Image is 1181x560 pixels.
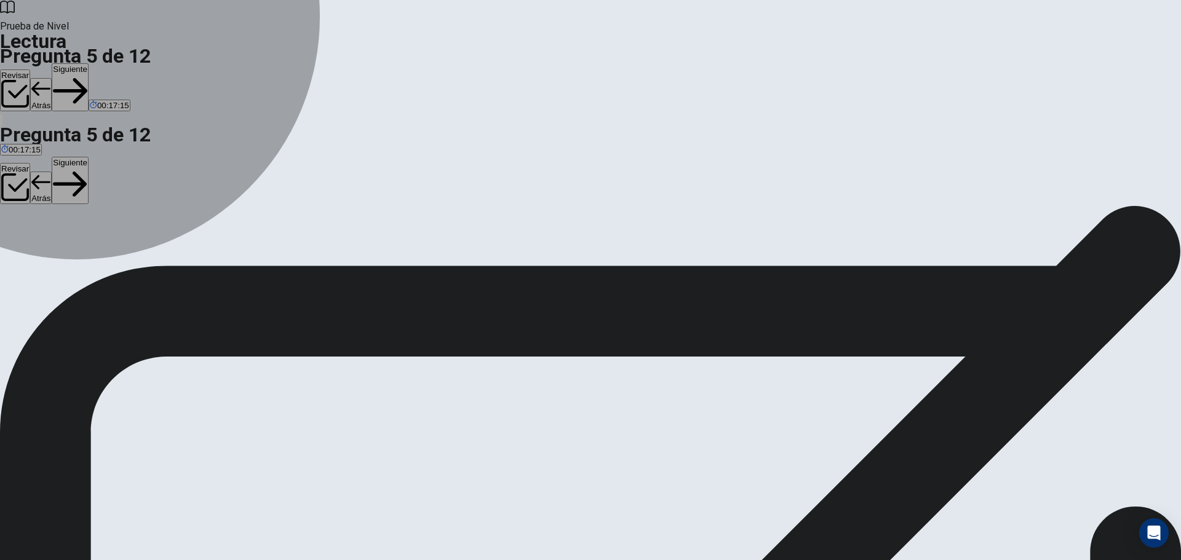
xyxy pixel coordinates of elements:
[30,172,52,204] button: Atrás
[97,101,129,110] span: 00:17:15
[1139,518,1169,548] div: Open Intercom Messenger
[52,63,89,111] button: Siguiente
[30,78,52,111] button: Atrás
[89,100,130,111] button: 00:17:15
[52,157,89,205] button: Siguiente
[9,145,41,154] span: 00:17:15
